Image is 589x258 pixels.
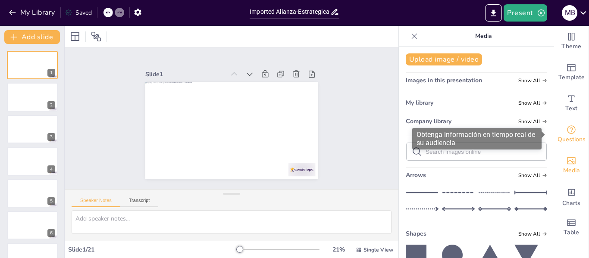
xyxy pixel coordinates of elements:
[4,30,60,44] button: Add slide
[564,228,579,237] span: Table
[328,246,349,254] div: 21 %
[558,73,585,82] span: Template
[426,149,541,155] input: Search images online
[554,57,589,88] div: Add ready made slides
[68,246,237,254] div: Slide 1 / 21
[562,199,580,208] span: Charts
[47,229,55,237] div: 6
[68,30,82,44] div: Layout
[554,150,589,181] div: Add images, graphics, shapes or video
[7,211,58,239] div: 6
[518,78,547,84] span: Show all
[421,26,545,47] p: Media
[363,246,393,253] span: Single View
[518,118,547,124] span: Show all
[562,4,577,22] button: m b
[406,76,482,84] span: Images in this presentation
[518,172,547,178] span: Show all
[562,5,577,21] div: m b
[7,115,58,143] div: 3
[406,99,433,107] span: My library
[7,51,58,79] div: 1
[120,198,159,207] button: Transcript
[554,88,589,119] div: Add text boxes
[47,101,55,109] div: 2
[406,230,426,238] span: Shapes
[554,181,589,212] div: Add charts and graphs
[72,198,120,207] button: Speaker Notes
[91,31,101,42] span: Position
[406,171,426,179] span: Arrows
[565,104,577,113] span: Text
[554,212,589,243] div: Add a table
[518,100,547,106] span: Show all
[7,147,58,175] div: 4
[417,131,535,147] font: Obtenga información en tiempo real de su audiencia
[406,53,482,65] button: Upload image / video
[47,133,55,141] div: 3
[65,9,92,17] div: Saved
[561,42,581,51] span: Theme
[7,83,58,111] div: 2
[47,69,55,77] div: 1
[485,4,502,22] button: Export to PowerPoint
[47,197,55,205] div: 5
[558,135,586,144] span: Questions
[554,119,589,150] div: Get real-time input from your audience
[47,165,55,173] div: 4
[406,117,451,125] span: Company library
[518,231,547,237] span: Show all
[7,179,58,208] div: 5
[263,28,279,107] div: Slide 1
[6,6,59,19] button: My Library
[504,4,547,22] button: Present
[563,166,580,175] span: Media
[554,26,589,57] div: Change the overall theme
[250,6,330,18] input: Insert title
